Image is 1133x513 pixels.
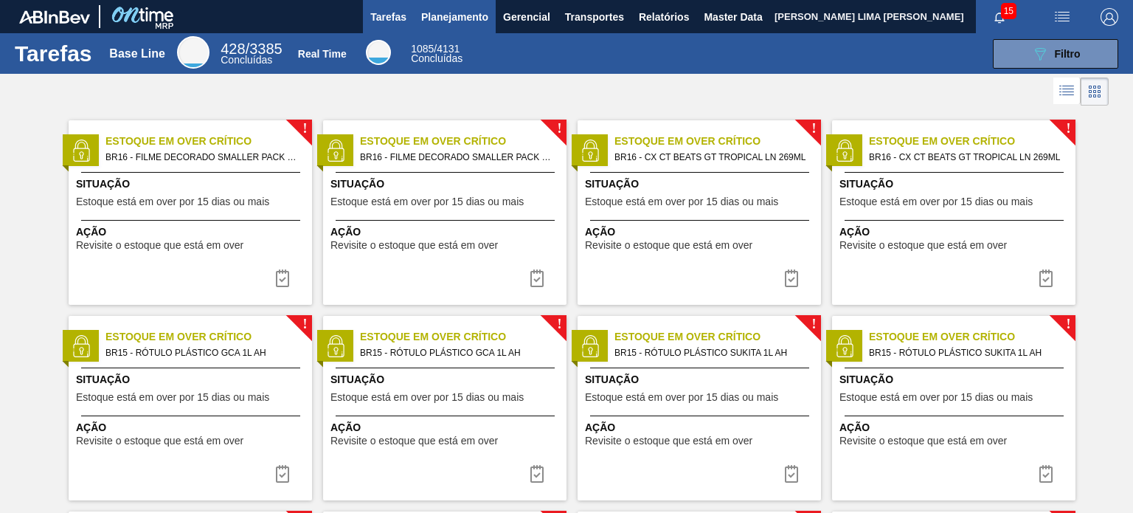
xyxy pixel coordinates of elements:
button: icon-task complete [519,264,555,293]
div: Completar tarefa: 29912620 [774,459,809,489]
div: Base Line [177,36,209,69]
div: Completar tarefa: 29912618 [1028,264,1064,293]
span: ! [557,123,561,134]
div: Real Time [298,48,347,60]
span: Ação [76,224,308,240]
img: status [579,335,601,357]
span: Estoque está em over por 15 dias ou mais [330,196,524,207]
span: Ação [585,420,817,435]
span: / 4131 [411,43,460,55]
span: Ação [330,420,563,435]
span: ! [302,123,307,134]
span: Situação [76,372,308,388]
span: Estoque em Over Crítico [614,134,821,149]
span: Estoque está em over por 15 dias ou mais [839,392,1033,403]
span: Gerencial [503,8,550,26]
span: 428 [221,41,245,57]
span: BR16 - FILME DECORADO SMALLER PACK 269ML [360,149,555,165]
span: / 3385 [221,41,282,57]
div: Base Line [221,43,282,65]
button: icon-task complete [1028,264,1064,293]
button: icon-task complete [774,459,809,489]
button: icon-task complete [774,264,809,293]
span: ! [811,319,816,330]
span: Estoque está em over por 15 dias ou mais [585,196,778,207]
span: BR16 - CX CT BEATS GT TROPICAL LN 269ML [869,149,1064,165]
span: Revisite o estoque que está em over [76,240,243,251]
div: Completar tarefa: 29912619 [519,459,555,489]
span: Revisite o estoque que está em over [585,435,752,447]
span: Estoque em Over Crítico [360,134,566,149]
img: icon-task complete [274,269,291,287]
span: Estoque em Over Crítico [614,329,821,345]
span: Situação [330,176,563,192]
span: Situação [839,372,1072,388]
button: icon-task complete [265,264,300,293]
img: status [70,140,92,162]
div: Completar tarefa: 29912617 [519,264,555,293]
div: Real Time [366,40,391,65]
span: Ação [585,224,817,240]
button: Notificações [976,7,1023,27]
div: Base Line [109,47,165,61]
div: Completar tarefa: 29912618 [774,264,809,293]
span: Estoque está em over por 15 dias ou mais [76,392,269,403]
span: Concluídas [221,54,272,66]
span: Ação [839,420,1072,435]
button: icon-task complete [265,459,300,489]
span: ! [302,319,307,330]
div: Visão em Lista [1053,78,1081,106]
img: status [325,140,347,162]
span: Situação [76,176,308,192]
div: Completar tarefa: 29912620 [1028,459,1064,489]
span: Estoque em Over Crítico [360,329,566,345]
img: Logout [1101,8,1118,26]
span: Revisite o estoque que está em over [330,435,498,447]
span: ! [1066,319,1070,330]
span: Situação [585,372,817,388]
div: Visão em Cards [1081,78,1109,106]
div: Completar tarefa: 29912619 [265,459,300,489]
span: Revisite o estoque que está em over [839,240,1007,251]
span: Filtro [1055,48,1081,60]
button: icon-task complete [519,459,555,489]
span: Revisite o estoque que está em over [585,240,752,251]
span: Situação [330,372,563,388]
div: Completar tarefa: 29912617 [265,264,300,293]
span: Estoque está em over por 15 dias ou mais [585,392,778,403]
span: ! [811,123,816,134]
span: 1085 [411,43,434,55]
span: ! [557,319,561,330]
span: BR15 - RÓTULO PLÁSTICO SUKITA 1L AH [614,345,809,361]
span: Ação [839,224,1072,240]
div: Real Time [411,44,462,63]
img: status [325,335,347,357]
span: Estoque em Over Crítico [869,134,1075,149]
h1: Tarefas [15,45,92,62]
img: status [834,140,856,162]
span: Revisite o estoque que está em over [76,435,243,447]
button: Filtro [993,39,1118,69]
span: Transportes [565,8,624,26]
span: BR15 - RÓTULO PLÁSTICO SUKITA 1L AH [869,345,1064,361]
span: Ação [330,224,563,240]
span: Estoque está em over por 15 dias ou mais [76,196,269,207]
span: Situação [839,176,1072,192]
span: Estoque está em over por 15 dias ou mais [839,196,1033,207]
span: BR16 - FILME DECORADO SMALLER PACK 269ML [105,149,300,165]
span: Concluídas [411,52,462,64]
span: 15 [1001,3,1016,19]
span: Estoque em Over Crítico [105,134,312,149]
img: TNhmsLtSVTkK8tSr43FrP2fwEKptu5GPRR3wAAAABJRU5ErkJggg== [19,10,90,24]
img: icon-task complete [528,465,546,483]
span: Tarefas [370,8,406,26]
button: icon-task complete [1028,459,1064,489]
img: status [70,335,92,357]
span: BR15 - RÓTULO PLÁSTICO GCA 1L AH [105,345,300,361]
span: Estoque em Over Crítico [105,329,312,345]
span: BR16 - CX CT BEATS GT TROPICAL LN 269ML [614,149,809,165]
img: icon-task complete [1037,465,1055,483]
span: Master Data [704,8,762,26]
img: icon-task complete [783,269,800,287]
img: status [579,140,601,162]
